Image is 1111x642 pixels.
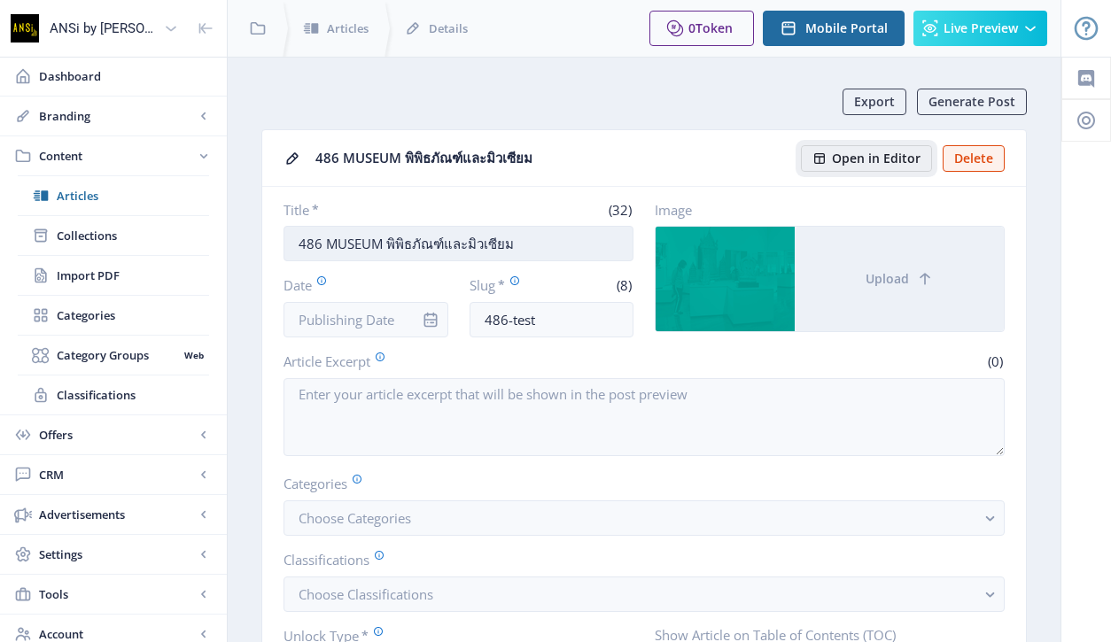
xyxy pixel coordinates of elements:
[913,11,1047,46] button: Live Preview
[39,466,195,483] span: CRM
[695,19,733,36] span: Token
[284,302,448,337] input: Publishing Date
[299,509,411,527] span: Choose Categories
[18,375,209,414] a: Classifications
[763,11,905,46] button: Mobile Portal
[284,226,633,261] input: Type Article Title ...
[649,11,754,46] button: 0Token
[18,256,209,295] a: Import PDF
[57,386,209,404] span: Classifications
[917,89,1027,115] button: Generate Post
[39,506,195,523] span: Advertisements
[928,95,1015,109] span: Generate Post
[795,227,1004,331] button: Upload
[284,550,991,569] label: Classifications
[284,275,434,295] label: Date
[284,352,637,371] label: Article Excerpt
[11,14,39,43] img: properties.app_icon.png
[57,267,209,284] span: Import PDF
[39,67,213,85] span: Dashboard
[39,107,195,125] span: Branding
[18,336,209,375] a: Category GroupsWeb
[39,545,195,563] span: Settings
[944,21,1018,35] span: Live Preview
[805,21,888,35] span: Mobile Portal
[429,19,468,37] span: Details
[470,302,634,337] input: this-is-how-a-slug-looks-like
[843,89,906,115] button: Export
[39,585,195,603] span: Tools
[315,144,790,172] div: 486 MUSEUM พิพิธภัณฑ์และมิวเซียม
[284,474,991,493] label: Categories
[284,201,452,219] label: Title
[178,346,209,364] nb-badge: Web
[327,19,369,37] span: Articles
[866,272,909,286] span: Upload
[422,311,439,329] nb-icon: info
[39,147,195,165] span: Content
[18,176,209,215] a: Articles
[801,145,932,172] button: Open in Editor
[284,500,1005,536] button: Choose Categories
[832,151,921,166] span: Open in Editor
[985,352,1005,370] span: (0)
[284,576,1005,612] button: Choose Classifications
[606,201,633,219] span: (32)
[943,145,1005,172] button: Delete
[50,9,157,48] div: ANSi by [PERSON_NAME]
[854,95,895,109] span: Export
[39,426,195,444] span: Offers
[57,306,209,324] span: Categories
[655,201,991,219] label: Image
[18,296,209,335] a: Categories
[57,346,178,364] span: Category Groups
[614,276,633,294] span: (8)
[57,227,209,244] span: Collections
[18,216,209,255] a: Collections
[57,187,209,205] span: Articles
[470,275,545,295] label: Slug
